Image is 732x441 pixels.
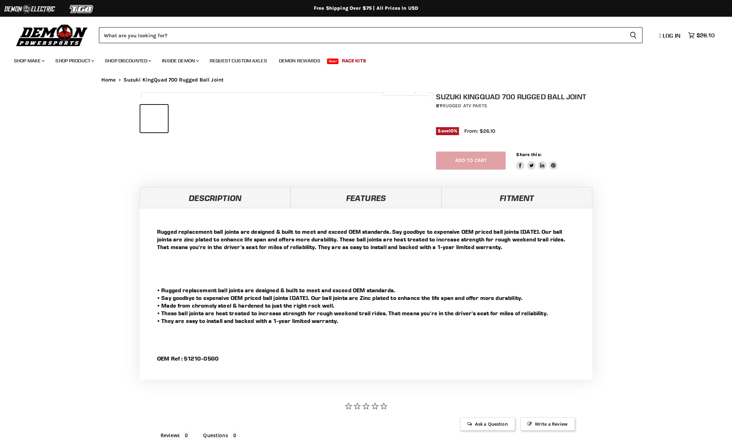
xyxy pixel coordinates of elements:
a: Demon Rewards [274,54,326,68]
input: Search [99,27,624,43]
div: by [436,102,595,110]
a: Shop Product [50,54,98,68]
span: $26.10 [696,32,715,39]
span: Ask a Question [460,417,515,431]
ul: Main menu [9,51,713,68]
a: Request Custom Axles [204,54,272,68]
div: OEM Ref : 51210-05G0 [140,348,592,380]
span: Log in [663,32,680,39]
span: From: $26.10 [464,128,495,134]
h1: Suzuki KingQuad 700 Rugged Ball Joint [436,92,595,101]
a: $26.10 [685,30,718,40]
a: Shop Discounted [100,54,155,68]
p: Rugged replacement ball joints are designed & built to meet and exceed OEM standards. Say goodbye... [157,228,575,251]
div: Free Shipping Over $75 | All Prices In USD [87,5,645,11]
img: Demon Electric Logo 2 [3,2,56,16]
button: Search [624,27,643,43]
span: New! [327,59,339,64]
a: Rugged ATV Parts [442,103,487,109]
span: Suzuki KingQuad 700 Rugged Ball Joint [124,77,224,83]
a: Home [101,77,116,83]
a: Fitment [442,187,592,208]
button: Suzuki KingQuad 700 Rugged Ball Joint thumbnail [140,105,168,132]
img: Demon Powersports [14,23,90,47]
span: Write a Review [520,417,575,431]
nav: Breadcrumbs [87,77,645,83]
a: Shop Make [9,54,49,68]
a: Log in [656,32,685,39]
a: Race Kits [337,54,371,68]
aside: Share this: [516,152,558,170]
form: Product [99,27,643,43]
p: • Rugged replacement ball joints are designed & built to meet and exceed OEM standards. • Say goo... [157,286,575,325]
a: Description [140,187,290,208]
img: TGB Logo 2 [56,2,108,16]
span: Save % [436,127,459,135]
a: Features [290,187,441,208]
span: 10 [449,128,454,133]
span: Share this: [516,152,541,157]
span: Click to expand [386,88,425,93]
a: Inside Demon [157,54,203,68]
